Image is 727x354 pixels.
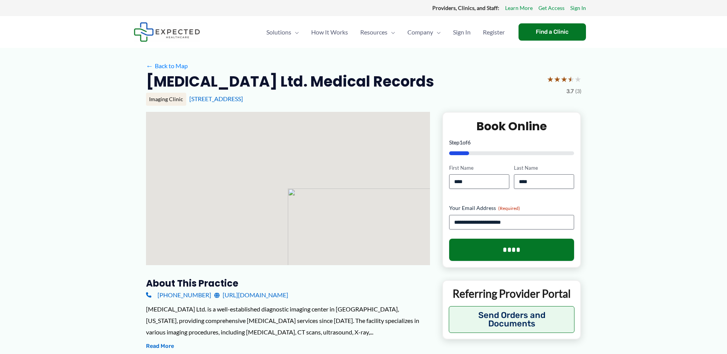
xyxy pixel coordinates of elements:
[407,19,433,46] span: Company
[505,3,533,13] a: Learn More
[401,19,447,46] a: CompanyMenu Toggle
[574,72,581,86] span: ★
[266,19,291,46] span: Solutions
[449,119,574,134] h2: Book Online
[514,164,574,172] label: Last Name
[483,19,505,46] span: Register
[354,19,401,46] a: ResourcesMenu Toggle
[453,19,471,46] span: Sign In
[449,204,574,212] label: Your Email Address
[189,95,243,102] a: [STREET_ADDRESS]
[214,289,288,301] a: [URL][DOMAIN_NAME]
[360,19,387,46] span: Resources
[146,93,186,106] div: Imaging Clinic
[146,303,430,338] div: [MEDICAL_DATA] Ltd. is a well-established diagnostic imaging center in [GEOGRAPHIC_DATA], [US_STA...
[146,289,211,301] a: [PHONE_NUMBER]
[260,19,305,46] a: SolutionsMenu Toggle
[449,287,575,300] p: Referring Provider Portal
[460,139,463,146] span: 1
[538,3,565,13] a: Get Access
[432,5,499,11] strong: Providers, Clinics, and Staff:
[291,19,299,46] span: Menu Toggle
[519,23,586,41] a: Find a Clinic
[449,164,509,172] label: First Name
[146,277,430,289] h3: About this practice
[547,72,554,86] span: ★
[568,72,574,86] span: ★
[146,60,188,72] a: ←Back to Map
[477,19,511,46] a: Register
[498,205,520,211] span: (Required)
[449,306,575,333] button: Send Orders and Documents
[260,19,511,46] nav: Primary Site Navigation
[311,19,348,46] span: How It Works
[570,3,586,13] a: Sign In
[447,19,477,46] a: Sign In
[134,22,200,42] img: Expected Healthcare Logo - side, dark font, small
[575,86,581,96] span: (3)
[146,62,153,69] span: ←
[449,140,574,145] p: Step of
[561,72,568,86] span: ★
[566,86,574,96] span: 3.7
[433,19,441,46] span: Menu Toggle
[387,19,395,46] span: Menu Toggle
[146,342,174,351] button: Read More
[305,19,354,46] a: How It Works
[554,72,561,86] span: ★
[468,139,471,146] span: 6
[146,72,434,91] h2: [MEDICAL_DATA] Ltd. Medical Records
